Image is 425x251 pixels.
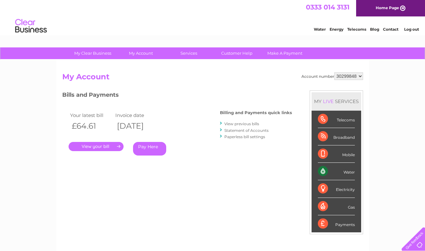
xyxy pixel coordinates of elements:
[404,27,419,32] a: Log out
[301,72,363,80] div: Account number
[259,47,311,59] a: Make A Payment
[318,198,355,215] div: Gas
[114,111,159,119] td: Invoice date
[67,47,119,59] a: My Clear Business
[133,142,166,156] a: Pay Here
[220,110,292,115] h4: Billing and Payments quick links
[318,145,355,163] div: Mobile
[62,90,292,101] h3: Bills and Payments
[318,180,355,198] div: Electricity
[163,47,215,59] a: Services
[224,121,259,126] a: View previous bills
[306,3,349,11] a: 0333 014 3131
[224,134,265,139] a: Paperless bill settings
[314,27,326,32] a: Water
[318,111,355,128] div: Telecoms
[318,215,355,232] div: Payments
[69,111,114,119] td: Your latest bill
[322,98,335,104] div: LIVE
[15,16,47,36] img: logo.png
[370,27,379,32] a: Blog
[114,119,159,132] th: [DATE]
[318,128,355,145] div: Broadband
[69,119,114,132] th: £64.61
[211,47,263,59] a: Customer Help
[318,163,355,180] div: Water
[69,142,124,151] a: .
[64,3,362,31] div: Clear Business is a trading name of Verastar Limited (registered in [GEOGRAPHIC_DATA] No. 3667643...
[62,72,363,84] h2: My Account
[330,27,343,32] a: Energy
[224,128,269,133] a: Statement of Accounts
[312,92,361,110] div: MY SERVICES
[347,27,366,32] a: Telecoms
[383,27,398,32] a: Contact
[115,47,167,59] a: My Account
